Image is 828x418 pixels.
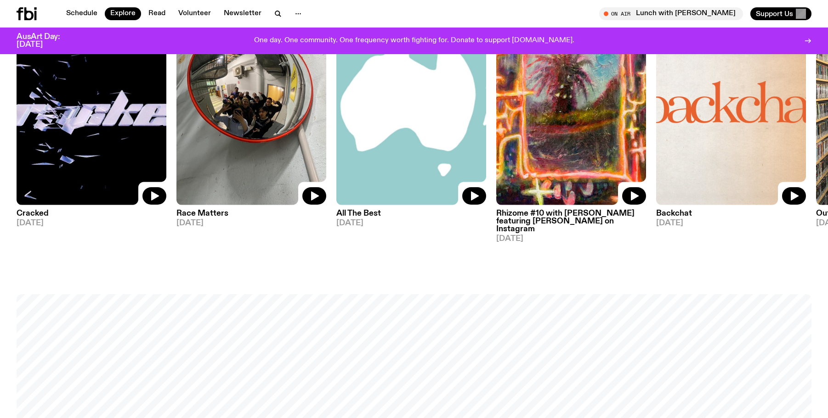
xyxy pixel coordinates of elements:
[496,210,646,233] h3: Rhizome #10 with [PERSON_NAME] featuring [PERSON_NAME] on Instagram
[756,10,793,18] span: Support Us
[496,6,646,205] img: Luci Avard, Roundabout Painting, from Deer Empty at Suite7a.
[336,205,486,227] a: All The Best[DATE]
[17,6,166,205] img: Logo for Podcast Cracked. Black background, with white writing, with glass smashing graphics
[176,219,326,227] span: [DATE]
[496,235,646,243] span: [DATE]
[143,7,171,20] a: Read
[17,219,166,227] span: [DATE]
[176,210,326,217] h3: Race Matters
[656,205,806,227] a: Backchat[DATE]
[599,7,743,20] button: On AirLunch with [PERSON_NAME]
[176,205,326,227] a: Race Matters[DATE]
[17,33,75,49] h3: AusArt Day: [DATE]
[656,219,806,227] span: [DATE]
[336,219,486,227] span: [DATE]
[218,7,267,20] a: Newsletter
[61,7,103,20] a: Schedule
[17,210,166,217] h3: Cracked
[750,7,811,20] button: Support Us
[656,210,806,217] h3: Backchat
[254,37,574,45] p: One day. One community. One frequency worth fighting for. Donate to support [DOMAIN_NAME].
[105,7,141,20] a: Explore
[496,205,646,243] a: Rhizome #10 with [PERSON_NAME] featuring [PERSON_NAME] on Instagram[DATE]
[173,7,216,20] a: Volunteer
[336,210,486,217] h3: All The Best
[17,205,166,227] a: Cracked[DATE]
[176,6,326,205] img: A photo of the Race Matters team taken in a rear view or "blindside" mirror. A bunch of people of...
